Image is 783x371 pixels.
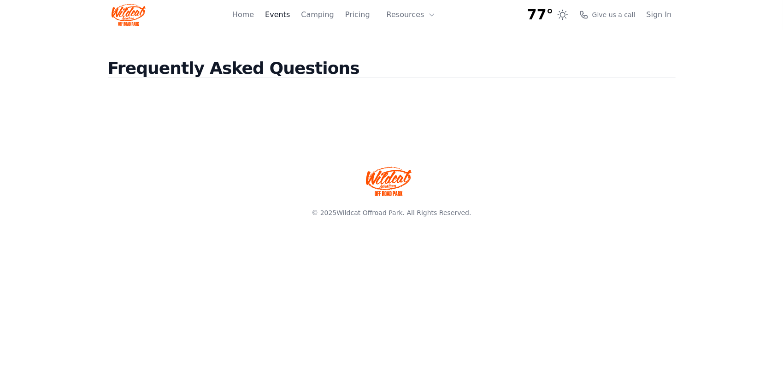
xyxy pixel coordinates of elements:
a: Pricing [345,9,370,20]
span: © 2025 . All Rights Reserved. [312,209,471,216]
a: Camping [301,9,334,20]
a: Wildcat Offroad Park [336,209,402,216]
h2: Frequently Asked Questions [108,59,676,93]
img: Wildcat Logo [112,4,146,26]
button: Resources [381,6,441,24]
a: Give us a call [579,10,636,19]
span: Give us a call [592,10,636,19]
a: Sign In [647,9,672,20]
span: 77° [527,6,553,23]
img: Wildcat Offroad park [366,167,412,196]
a: Events [265,9,290,20]
a: Home [232,9,254,20]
